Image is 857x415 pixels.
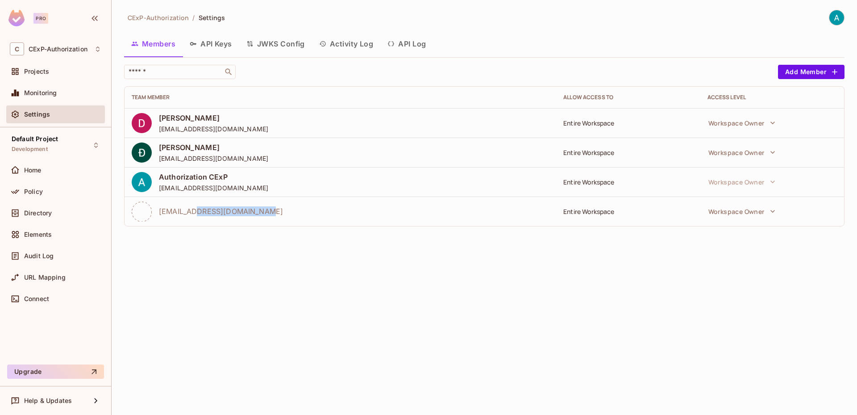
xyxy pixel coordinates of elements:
[29,46,87,53] span: Workspace: CExP-Authorization
[24,252,54,260] span: Audit Log
[124,33,183,55] button: Members
[704,202,780,220] button: Workspace Owner
[563,94,693,101] div: Allow Access to
[563,178,693,186] div: Entire Workspace
[24,188,43,195] span: Policy
[183,33,239,55] button: API Keys
[199,13,225,22] span: Settings
[7,365,104,379] button: Upgrade
[159,184,268,192] span: [EMAIL_ADDRESS][DOMAIN_NAME]
[24,231,52,238] span: Elements
[829,10,844,25] img: Authorization CExP
[132,172,152,192] img: ACg8ocL1fsX0wcinYU5UltH86dyFLyGGzk1ZKwvkWNJ0_eLAUmqhxg=s96-c
[159,125,268,133] span: [EMAIL_ADDRESS][DOMAIN_NAME]
[24,274,66,281] span: URL Mapping
[24,89,57,96] span: Monitoring
[563,148,693,157] div: Entire Workspace
[12,135,58,143] span: Default Project
[159,154,268,163] span: [EMAIL_ADDRESS][DOMAIN_NAME]
[159,206,283,216] span: [EMAIL_ADDRESS][DOMAIN_NAME]
[192,13,195,22] li: /
[132,113,152,133] img: ACg8ocK0K1VZNvYDUmJk2MEkrm5ZMXcHS5sb59JFdYswWvkwu--fFA=s96-c
[128,13,189,22] span: CExP-Authorization
[33,13,48,24] div: Pro
[704,143,780,161] button: Workspace Owner
[704,114,780,132] button: Workspace Owner
[8,10,25,26] img: SReyMgAAAABJRU5ErkJggg==
[10,42,24,55] span: C
[380,33,433,55] button: API Log
[12,146,48,153] span: Development
[159,172,268,182] span: Authorization CExP
[24,397,72,404] span: Help & Updates
[159,143,268,152] span: [PERSON_NAME]
[563,207,693,216] div: Entire Workspace
[24,210,52,217] span: Directory
[563,119,693,127] div: Entire Workspace
[312,33,381,55] button: Activity Log
[159,113,268,123] span: [PERSON_NAME]
[24,167,42,174] span: Home
[704,173,780,191] button: Workspace Owner
[24,295,49,302] span: Connect
[132,143,152,163] img: ACg8ocLXkOXU6Q57barz0TMYq0RZw9prbCo0kuTMuXNftaeT9bQPWA=s96-c
[24,68,49,75] span: Projects
[239,33,312,55] button: JWKS Config
[707,94,837,101] div: Access Level
[24,111,50,118] span: Settings
[132,94,549,101] div: Team Member
[778,65,845,79] button: Add Member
